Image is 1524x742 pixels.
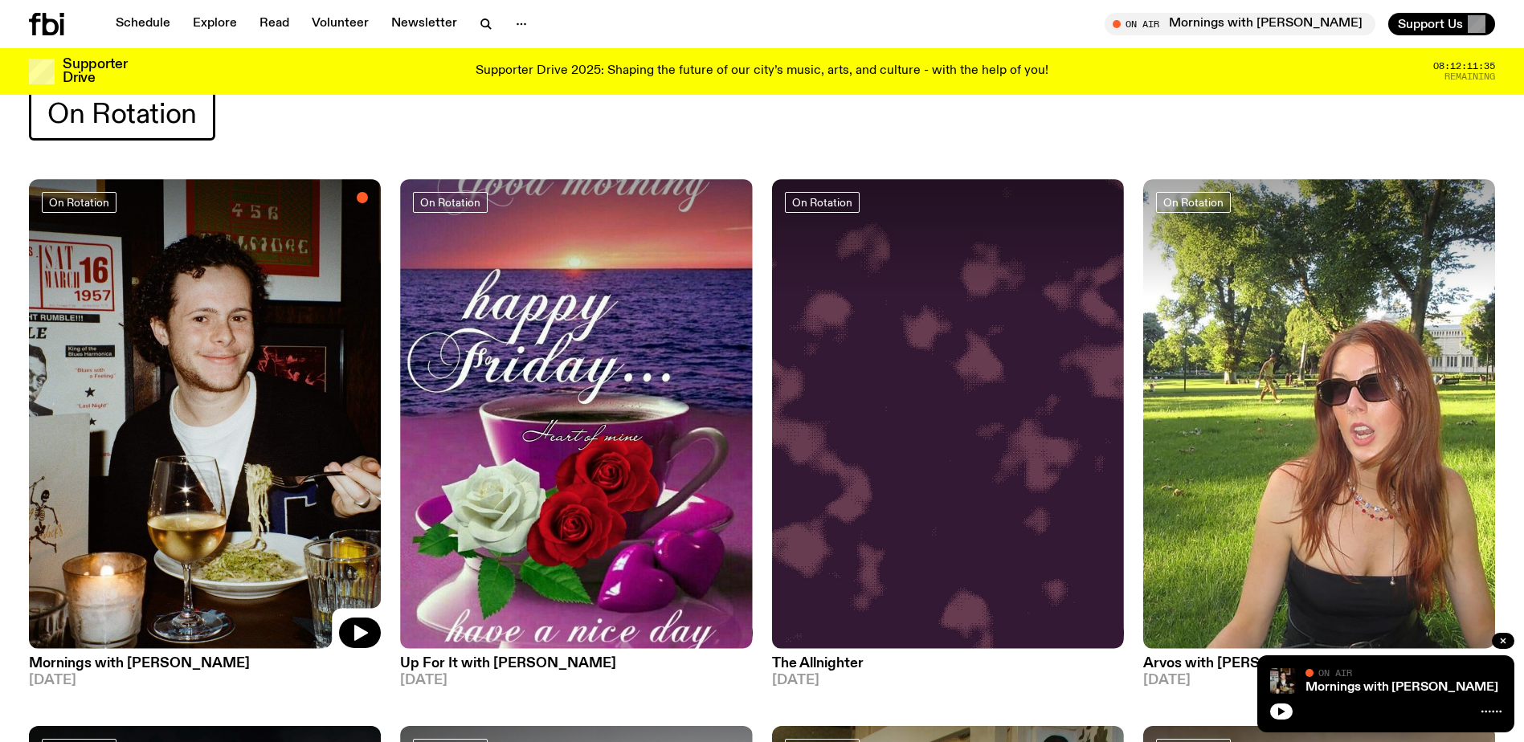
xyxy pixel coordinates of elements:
a: The Allnighter[DATE] [772,649,1124,687]
span: On Rotation [49,196,109,208]
span: [DATE] [400,674,752,687]
span: On Rotation [792,196,852,208]
a: Volunteer [302,13,378,35]
a: Read [250,13,299,35]
a: Schedule [106,13,180,35]
button: Support Us [1388,13,1495,35]
span: On Rotation [1163,196,1224,208]
span: [DATE] [1143,674,1495,687]
a: Up For It with [PERSON_NAME][DATE] [400,649,752,687]
button: On AirMornings with [PERSON_NAME] [1105,13,1375,35]
span: Remaining [1444,72,1495,81]
h3: The Allnighter [772,657,1124,671]
span: [DATE] [29,674,381,687]
h3: Supporter Drive [63,58,127,85]
a: On Rotation [42,192,116,213]
a: Mornings with [PERSON_NAME] [1305,681,1498,694]
span: On Rotation [420,196,480,208]
img: Lizzie Bowles is sitting in a bright green field of grass, with dark sunglasses and a black top. ... [1143,179,1495,648]
span: On Rotation [47,98,197,129]
a: Mornings with [PERSON_NAME][DATE] [29,649,381,687]
a: On Rotation [785,192,860,213]
span: 08:12:11:35 [1433,62,1495,71]
p: Supporter Drive 2025: Shaping the future of our city’s music, arts, and culture - with the help o... [476,64,1048,79]
a: On Rotation [1156,192,1231,213]
span: Support Us [1398,17,1463,31]
a: Newsletter [382,13,467,35]
a: Arvos with [PERSON_NAME][DATE] [1143,649,1495,687]
img: Sam blankly stares at the camera, brightly lit by a camera flash wearing a hat collared shirt and... [1270,668,1296,694]
span: [DATE] [772,674,1124,687]
h3: Up For It with [PERSON_NAME] [400,657,752,671]
a: On Rotation [413,192,488,213]
span: On Air [1318,667,1352,678]
h3: Arvos with [PERSON_NAME] [1143,657,1495,671]
a: Explore [183,13,247,35]
h3: Mornings with [PERSON_NAME] [29,657,381,671]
